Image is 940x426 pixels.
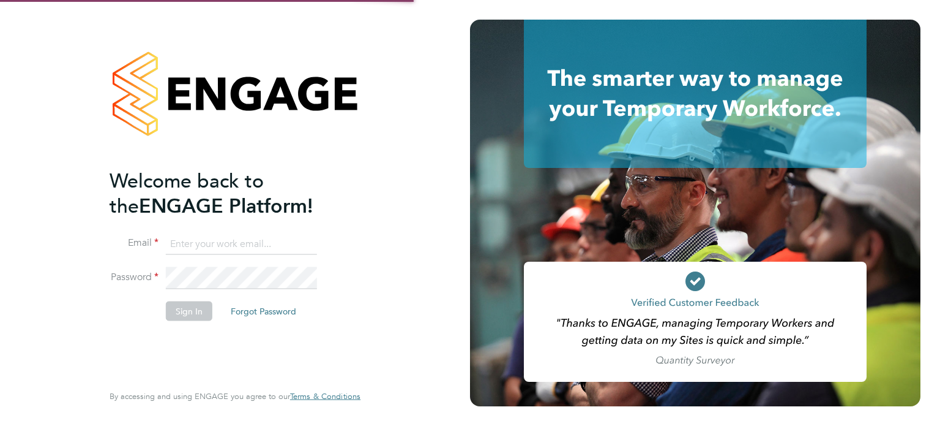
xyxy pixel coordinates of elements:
[110,271,159,284] label: Password
[110,169,264,218] span: Welcome back to the
[166,302,212,321] button: Sign In
[166,233,317,255] input: Enter your work email...
[290,392,360,401] a: Terms & Conditions
[110,391,360,401] span: By accessing and using ENGAGE you agree to our
[221,302,306,321] button: Forgot Password
[110,168,348,218] h2: ENGAGE Platform!
[110,237,159,249] label: Email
